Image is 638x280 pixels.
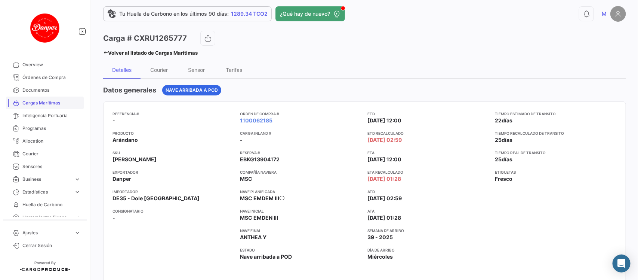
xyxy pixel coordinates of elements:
[368,117,402,124] span: [DATE] 12:00
[240,175,252,183] span: MSC
[495,137,502,143] span: 25
[368,214,401,222] span: [DATE] 01:28
[6,97,84,109] a: Cargas Marítimas
[74,176,81,183] span: expand_more
[166,87,218,94] span: Nave arribada a POD
[502,156,513,162] span: días
[240,214,278,222] span: MSC EMDEN III
[240,208,361,214] app-card-info-title: Nave inicial
[113,130,234,136] app-card-info-title: Producto
[113,208,234,214] app-card-info-title: Consignatario
[22,189,71,195] span: Estadísticas
[22,74,81,81] span: Órdenes de Compra
[103,33,187,43] h3: Carga # CXRU1265777
[368,169,489,175] app-card-info-title: ETA Recalculado
[240,253,292,261] span: Nave arribada a POD
[113,189,234,195] app-card-info-title: Importador
[226,67,242,73] div: Tarifas
[22,100,81,106] span: Cargas Marítimas
[6,122,84,135] a: Programas
[103,48,198,58] a: Volver al listado de Cargas Marítimas
[22,214,71,221] span: Herramientas Financieras
[113,214,115,222] span: -
[240,150,361,156] app-card-info-title: Reserva #
[113,150,234,156] app-card-info-title: SKU
[280,10,330,18] span: ¿Qué hay de nuevo?
[113,195,200,202] span: DE35 - Dole [GEOGRAPHIC_DATA]
[368,253,393,261] span: Miércoles
[6,135,84,147] a: Allocation
[188,67,205,73] div: Sensor
[22,125,81,132] span: Programas
[240,169,361,175] app-card-info-title: Compañía naviera
[240,156,280,163] span: EBKG13904172
[495,111,617,117] app-card-info-title: Tiempo estimado de transito
[6,147,84,160] a: Courier
[275,6,345,21] button: ¿Qué hay de nuevo?
[240,189,361,195] app-card-info-title: Nave planificada
[22,150,81,157] span: Courier
[113,175,131,183] span: Danper
[113,111,234,117] app-card-info-title: Referencia #
[240,247,361,253] app-card-info-title: Estado
[495,117,502,124] span: 22
[240,117,272,124] a: 1100062185
[113,136,138,144] span: Arándano
[6,109,84,122] a: Inteligencia Portuaria
[74,189,81,195] span: expand_more
[240,195,279,201] span: MSC EMDEM III
[22,201,81,208] span: Huella de Carbono
[368,111,489,117] app-card-info-title: ETD
[368,130,489,136] app-card-info-title: ETD Recalculado
[368,208,489,214] app-card-info-title: ATA
[113,169,234,175] app-card-info-title: Exportador
[240,136,243,144] span: -
[602,10,607,18] span: M
[22,229,71,236] span: Ajustes
[502,117,513,124] span: días
[112,67,132,73] div: Detalles
[613,255,631,273] div: Abrir Intercom Messenger
[610,6,626,22] img: placeholder-user.png
[103,6,272,21] a: Tu Huella de Carbono en los últimos 90 días:1289.34 TCO2
[74,214,81,221] span: expand_more
[240,228,361,234] app-card-info-title: Nave final
[368,136,402,144] span: [DATE] 02:59
[113,156,157,163] span: [PERSON_NAME]
[495,150,617,156] app-card-info-title: Tiempo real de transito
[240,130,361,136] app-card-info-title: Carga inland #
[6,198,84,211] a: Huella de Carbono
[26,9,64,46] img: danper-logo.png
[240,234,266,241] span: ANTHEA Y
[368,189,489,195] app-card-info-title: ATD
[495,169,617,175] app-card-info-title: Etiquetas
[495,156,502,162] span: 25
[74,229,81,236] span: expand_more
[368,150,489,156] app-card-info-title: ETA
[368,175,401,183] span: [DATE] 01:28
[103,85,156,95] h4: Datos generales
[22,176,71,183] span: Business
[240,111,361,117] app-card-info-title: Orden de Compra #
[113,117,115,124] span: -
[22,87,81,94] span: Documentos
[6,58,84,71] a: Overview
[22,138,81,144] span: Allocation
[6,160,84,173] a: Sensores
[495,130,617,136] app-card-info-title: Tiempo recalculado de transito
[231,10,268,18] span: 1289.34 TCO2
[495,175,513,183] span: Fresco
[368,195,402,202] span: [DATE] 02:59
[368,156,402,163] span: [DATE] 12:00
[368,234,393,241] span: 39 - 2025
[368,228,489,234] app-card-info-title: Semana de Arribo
[22,242,81,249] span: Cerrar Sesión
[6,71,84,84] a: Órdenes de Compra
[22,163,81,170] span: Sensores
[119,10,229,18] span: Tu Huella de Carbono en los últimos 90 días:
[151,67,168,73] div: Courier
[22,112,81,119] span: Inteligencia Portuaria
[6,84,84,97] a: Documentos
[368,247,489,253] app-card-info-title: Día de Arribo
[502,137,513,143] span: días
